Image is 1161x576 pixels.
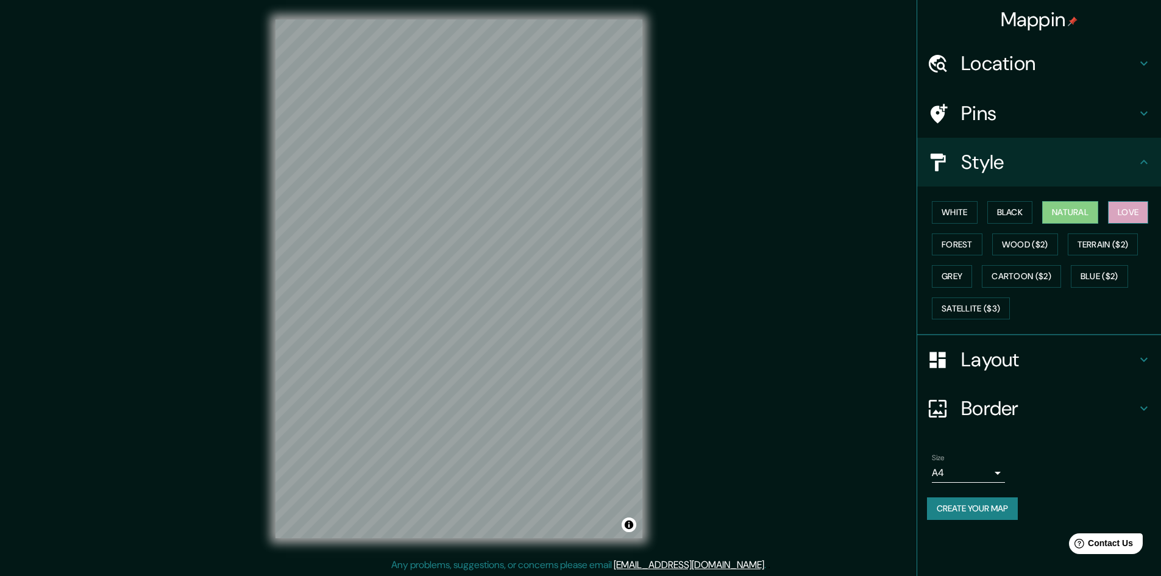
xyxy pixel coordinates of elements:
[391,558,766,572] p: Any problems, suggestions, or concerns please email .
[961,396,1137,421] h4: Border
[932,453,945,463] label: Size
[1071,265,1128,288] button: Blue ($2)
[932,297,1010,320] button: Satellite ($3)
[275,20,642,538] canvas: Map
[1068,233,1138,256] button: Terrain ($2)
[932,463,1005,483] div: A4
[927,497,1018,520] button: Create your map
[917,138,1161,187] div: Style
[917,384,1161,433] div: Border
[961,51,1137,76] h4: Location
[992,233,1058,256] button: Wood ($2)
[917,39,1161,88] div: Location
[614,558,764,571] a: [EMAIL_ADDRESS][DOMAIN_NAME]
[1068,16,1078,26] img: pin-icon.png
[987,201,1033,224] button: Black
[961,101,1137,126] h4: Pins
[932,201,978,224] button: White
[932,265,972,288] button: Grey
[961,150,1137,174] h4: Style
[766,558,768,572] div: .
[622,517,636,532] button: Toggle attribution
[1053,528,1148,563] iframe: Help widget launcher
[932,233,982,256] button: Forest
[982,265,1061,288] button: Cartoon ($2)
[961,347,1137,372] h4: Layout
[1001,7,1078,32] h4: Mappin
[917,335,1161,384] div: Layout
[917,89,1161,138] div: Pins
[1108,201,1148,224] button: Love
[1042,201,1098,224] button: Natural
[768,558,770,572] div: .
